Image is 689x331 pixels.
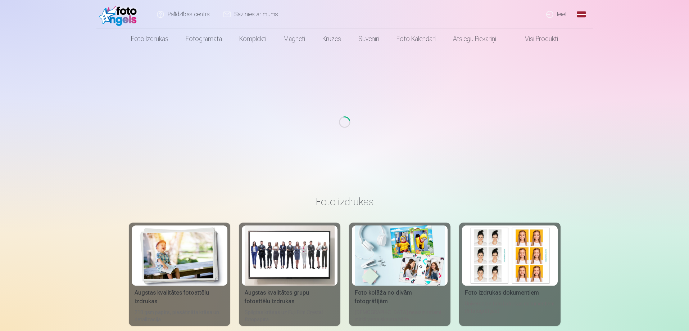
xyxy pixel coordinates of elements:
a: Augstas kvalitātes fotoattēlu izdrukasAugstas kvalitātes fotoattēlu izdrukas210 gsm papīrs, piesā... [129,223,230,326]
a: Visi produkti [505,29,567,49]
a: Augstas kvalitātes grupu fotoattēlu izdrukasAugstas kvalitātes grupu fotoattēlu izdrukasSpilgtas ... [239,223,340,326]
a: Komplekti [231,29,275,49]
h3: Foto izdrukas [135,195,555,208]
a: Krūzes [314,29,350,49]
div: Foto kolāža no divām fotogrāfijām [352,288,448,306]
div: [DEMOGRAPHIC_DATA] neaizmirstami mirkļi vienā skaistā bildē [352,309,448,323]
a: Foto izdrukas [122,29,177,49]
div: Spilgtas krāsas uz Fuji Film Crystal fotopapīra [242,309,337,323]
div: Universālas foto izdrukas dokumentiem (6 fotogrāfijas) [462,300,558,323]
div: 210 gsm papīrs, piesātināta krāsa un detalizācija [132,309,227,323]
img: Foto izdrukas dokumentiem [465,225,555,286]
a: Suvenīri [350,29,388,49]
img: Augstas kvalitātes fotoattēlu izdrukas [135,225,225,286]
a: Fotogrāmata [177,29,231,49]
a: Magnēti [275,29,314,49]
a: Atslēgu piekariņi [444,29,505,49]
img: Foto kolāža no divām fotogrāfijām [355,225,445,286]
div: Augstas kvalitātes fotoattēlu izdrukas [132,288,227,306]
img: Augstas kvalitātes grupu fotoattēlu izdrukas [245,225,335,286]
a: Foto kolāža no divām fotogrāfijāmFoto kolāža no divām fotogrāfijām[DEMOGRAPHIC_DATA] neaizmirstam... [349,223,450,326]
img: /fa1 [99,3,141,26]
a: Foto kalendāri [388,29,444,49]
a: Foto izdrukas dokumentiemFoto izdrukas dokumentiemUniversālas foto izdrukas dokumentiem (6 fotogr... [459,223,561,326]
div: Augstas kvalitātes grupu fotoattēlu izdrukas [242,288,337,306]
div: Foto izdrukas dokumentiem [462,288,558,297]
